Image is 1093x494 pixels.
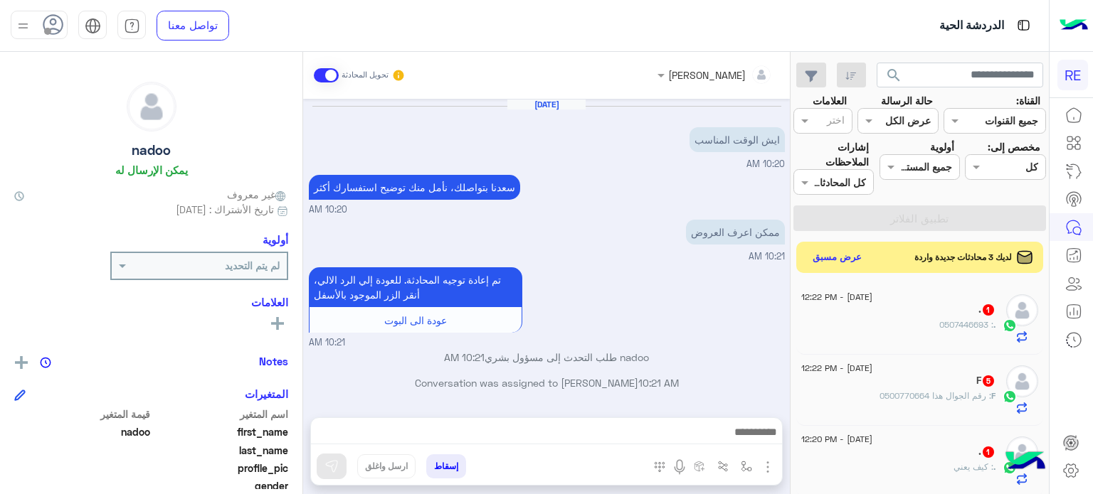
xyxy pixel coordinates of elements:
[793,139,869,170] label: إشارات الملاحظات
[671,458,688,476] img: send voice note
[983,446,994,458] span: 1
[153,461,289,476] span: profile_pic
[85,18,101,34] img: tab
[930,139,954,154] label: أولوية
[793,205,1046,231] button: تطبيق الفلاتر
[939,319,993,330] span: 0507446693
[988,139,1040,154] label: مخصص إلى:
[686,220,785,245] p: 11/8/2025, 10:21 AM
[14,296,288,308] h6: العلامات
[746,159,785,169] span: 10:20 AM
[117,11,146,41] a: tab
[176,202,274,217] span: تاريخ الأشتراك : [DATE]
[801,362,872,375] span: [DATE] - 12:22 PM
[759,458,776,476] img: send attachment
[357,454,416,478] button: ارسل واغلق
[741,461,752,472] img: select flow
[749,251,785,262] span: 10:21 AM
[507,100,586,109] h6: [DATE]
[827,112,847,131] div: اختر
[1003,318,1017,333] img: WhatsApp
[127,82,176,131] img: defaultAdmin.png
[712,454,735,478] button: Trigger scenario
[801,291,872,304] span: [DATE] - 12:22 PM
[954,461,993,472] span: كيف يعني
[690,127,785,152] p: 11/8/2025, 10:20 AM
[983,375,994,387] span: 5
[14,17,32,35] img: profile
[1003,390,1017,404] img: WhatsApp
[309,336,345,350] span: 10:21 AM
[342,70,389,81] small: تحويل المحادثة
[309,203,347,217] span: 10:20 AM
[978,304,996,316] h5: .
[885,67,902,84] span: search
[983,304,994,316] span: 1
[14,407,150,421] span: قيمة المتغير
[978,446,996,458] h5: .
[638,377,679,389] span: 10:21 AM
[1057,60,1088,90] div: RE
[309,267,522,307] p: 11/8/2025, 10:21 AM
[654,461,665,473] img: make a call
[245,387,288,400] h6: المتغيرات
[444,351,485,363] span: 10:21 AM
[115,163,188,176] h6: يمكن الإرسال له
[153,478,289,493] span: gender
[694,461,705,472] img: create order
[1006,294,1038,326] img: defaultAdmin.png
[735,454,759,478] button: select flow
[880,390,991,401] span: رقم الجوال هذا 0500770664
[15,356,28,369] img: add
[384,314,447,326] span: عودة الى البوت
[153,424,289,439] span: first_name
[1006,365,1038,397] img: defaultAdmin.png
[153,407,289,421] span: اسم المتغير
[939,16,1004,36] p: الدردشة الحية
[309,375,785,390] p: Conversation was assigned to [PERSON_NAME]
[309,175,520,200] p: 11/8/2025, 10:20 AM
[813,93,847,108] label: العلامات
[801,433,872,446] span: [DATE] - 12:20 PM
[14,478,150,493] span: null
[993,461,996,472] span: .
[227,187,288,202] span: غير معروف
[1006,436,1038,468] img: defaultAdmin.png
[309,350,785,365] p: nadoo طلب التحدث إلى مسؤول بشري
[1060,11,1088,41] img: Logo
[877,63,912,93] button: search
[1000,437,1050,487] img: hulul-logo.png
[991,390,996,401] span: F
[132,142,171,159] h5: nadoo
[14,424,150,439] span: nadoo
[688,454,712,478] button: create order
[717,461,729,472] img: Trigger scenario
[124,18,140,34] img: tab
[259,355,288,367] h6: Notes
[881,93,933,108] label: حالة الرسالة
[807,247,868,268] button: عرض مسبق
[1016,93,1040,108] label: القناة:
[153,443,289,458] span: last_name
[993,319,996,330] span: .
[157,11,229,41] a: تواصل معنا
[324,459,339,473] img: send message
[914,251,1012,264] span: لديك 3 محادثات جديدة واردة
[426,454,466,478] button: إسقاط
[40,357,51,368] img: notes
[1015,16,1033,34] img: tab
[976,375,996,387] h5: F
[263,233,288,246] h6: أولوية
